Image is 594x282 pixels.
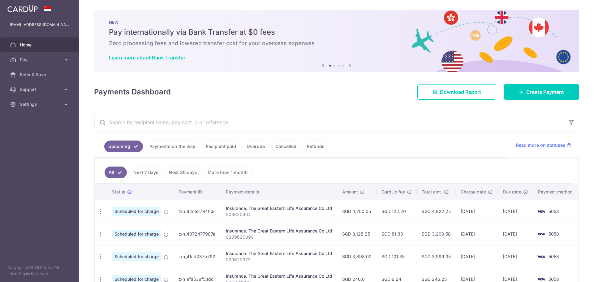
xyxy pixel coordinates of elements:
td: SGD 3,128.25 [337,223,377,245]
span: Create Payment [526,88,564,96]
p: 029620373 [226,257,332,263]
span: Scheduled for charge [112,252,161,261]
h5: Pay internationally via Bank Transfer at $0 fees [109,27,564,37]
td: [DATE] [456,200,498,223]
td: [DATE] [498,223,533,245]
p: 0209620399 [226,234,332,240]
span: Download Report [440,88,481,96]
span: Due date [503,189,521,195]
th: Payment details [221,184,337,200]
img: CardUp [7,5,38,12]
td: SGD 4,822.25 [417,200,456,223]
th: Payment ID [174,184,221,200]
a: Overdue [243,141,269,152]
img: Bank Card [535,230,547,238]
a: Payments on the way [145,141,199,152]
td: txn_41cd287b792 [174,245,221,268]
p: NEW [109,20,564,25]
img: Bank Card [535,253,547,260]
a: Read more on statuses [516,142,571,148]
td: txn_4072477987a [174,223,221,245]
p: 209620404 [226,211,332,218]
span: Settings [20,101,61,107]
a: Next 7 days [129,167,162,178]
a: Learn more about Bank Transfer [109,54,185,61]
div: Insurance. The Great Eastern Life Assurance Co Ltd [226,273,332,279]
span: CardUp fee [381,189,405,195]
a: Upcoming [104,141,143,152]
h4: Payments Dashboard [94,86,171,98]
span: Pay [20,57,61,63]
div: Insurance. The Great Eastern Life Assurance Co Ltd [226,228,332,234]
div: Insurance. The Great Eastern Life Assurance Co Ltd [226,205,332,211]
td: SGD 101.35 [377,245,417,268]
td: [DATE] [456,245,498,268]
span: Refer & Save [20,72,61,78]
td: [DATE] [498,200,533,223]
span: 5058 [549,254,559,259]
td: txn_92ce2794fc8 [174,200,221,223]
a: Recipient paid [202,141,240,152]
span: Scheduled for charge [112,207,161,216]
td: SGD 3,209.58 [417,223,456,245]
span: 5058 [549,231,559,236]
td: SGD 4,700.05 [337,200,377,223]
td: [DATE] [456,223,498,245]
span: Scheduled for charge [112,230,161,238]
span: Support [20,86,61,93]
h6: Zero processing fees and lowered transfer cost for your overseas expenses [109,40,564,47]
td: SGD 3,898.00 [337,245,377,268]
span: 5058 [549,276,559,282]
a: Cancelled [271,141,300,152]
span: Home [20,42,61,48]
div: Insurance. The Great Eastern Life Assurance Co Ltd [226,250,332,257]
span: Total amt. [422,189,442,195]
a: Download Report [417,84,496,100]
td: SGD 122.20 [377,200,417,223]
td: SGD 3,999.35 [417,245,456,268]
span: 5058 [549,209,559,214]
a: Create Payment [504,84,579,100]
span: Charge date [461,189,486,195]
span: Read more on statuses [516,142,565,148]
td: [DATE] [498,245,533,268]
span: Status [112,189,125,195]
p: [EMAIL_ADDRESS][DOMAIN_NAME] [10,22,69,28]
span: Amount [342,189,358,195]
a: All [105,167,127,178]
img: Bank transfer banner [94,10,579,72]
a: Next 30 days [165,167,201,178]
img: Bank Card [535,208,547,215]
th: Payment method [533,184,580,200]
td: SGD 81.33 [377,223,417,245]
input: Search by recipient name, payment id or reference [94,112,564,132]
a: Refunds [303,141,329,152]
a: More than 1 month [204,167,252,178]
